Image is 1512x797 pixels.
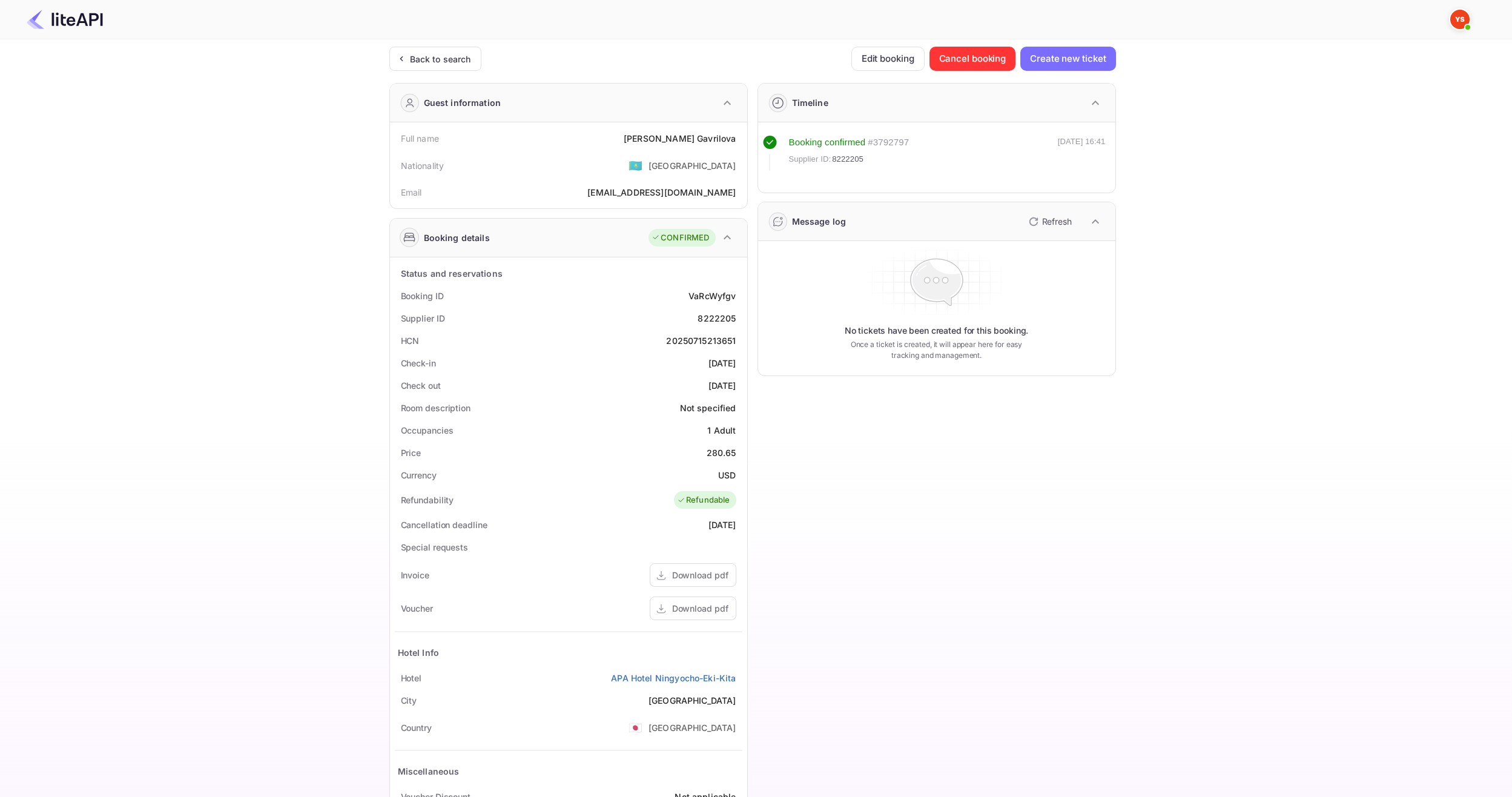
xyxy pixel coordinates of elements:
[789,136,866,150] div: Booking confirmed
[851,47,925,71] button: Edit booking
[672,569,728,581] div: Download pdf
[789,153,831,165] span: Supplier ID:
[707,446,736,459] div: 280.65
[708,518,736,531] div: [DATE]
[587,186,736,199] div: [EMAIL_ADDRESS][DOMAIN_NAME]
[401,402,470,414] div: Room description
[401,494,454,506] div: Refundability
[708,357,736,369] div: [DATE]
[929,47,1016,71] button: Cancel booking
[718,469,736,481] div: USD
[401,569,429,581] div: Invoice
[680,402,736,414] div: Not specified
[649,159,736,172] div: [GEOGRAPHIC_DATA]
[401,186,422,199] div: Email
[1042,215,1072,228] p: Refresh
[401,132,439,145] div: Full name
[398,646,440,659] div: Hotel Info
[401,312,445,325] div: Supplier ID
[401,357,436,369] div: Check-in
[698,312,736,325] div: 8222205
[649,694,736,707] div: [GEOGRAPHIC_DATA]
[708,379,736,392] div: [DATE]
[792,96,828,109] div: Timeline
[1022,212,1077,231] button: Refresh
[401,159,444,172] div: Nationality
[410,53,471,65] div: Back to search
[672,602,728,615] div: Download pdf
[652,232,709,244] div: CONFIRMED
[629,154,642,176] span: United States
[629,716,642,738] span: United States
[401,424,454,437] div: Occupancies
[845,325,1029,337] p: No tickets have been created for this booking.
[707,424,736,437] div: 1 Adult
[401,721,432,734] div: Country
[401,602,433,615] div: Voucher
[424,231,490,244] div: Booking details
[1058,136,1106,171] div: [DATE] 16:41
[688,289,736,302] div: VaRcWyfgv
[401,518,487,531] div: Cancellation deadline
[401,289,444,302] div: Booking ID
[401,672,422,684] div: Hotel
[649,721,736,734] div: [GEOGRAPHIC_DATA]
[27,10,103,29] img: LiteAPI Logo
[424,96,501,109] div: Guest information
[841,339,1032,361] p: Once a ticket is created, it will appear here for easy tracking and management.
[401,334,420,347] div: HCN
[624,132,736,145] div: [PERSON_NAME] Gavrilova
[401,267,503,280] div: Status and reservations
[1020,47,1115,71] button: Create new ticket
[677,494,730,506] div: Refundable
[1450,10,1470,29] img: Yandex Support
[401,469,437,481] div: Currency
[401,446,421,459] div: Price
[666,334,736,347] div: 20250715213651
[401,379,441,392] div: Check out
[611,672,736,684] a: APA Hotel Ningyocho-Eki-Kita
[401,541,468,554] div: Special requests
[868,136,909,150] div: # 3792797
[398,765,460,778] div: Miscellaneous
[792,215,847,228] div: Message log
[832,153,863,165] span: 8222205
[401,694,417,707] div: City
